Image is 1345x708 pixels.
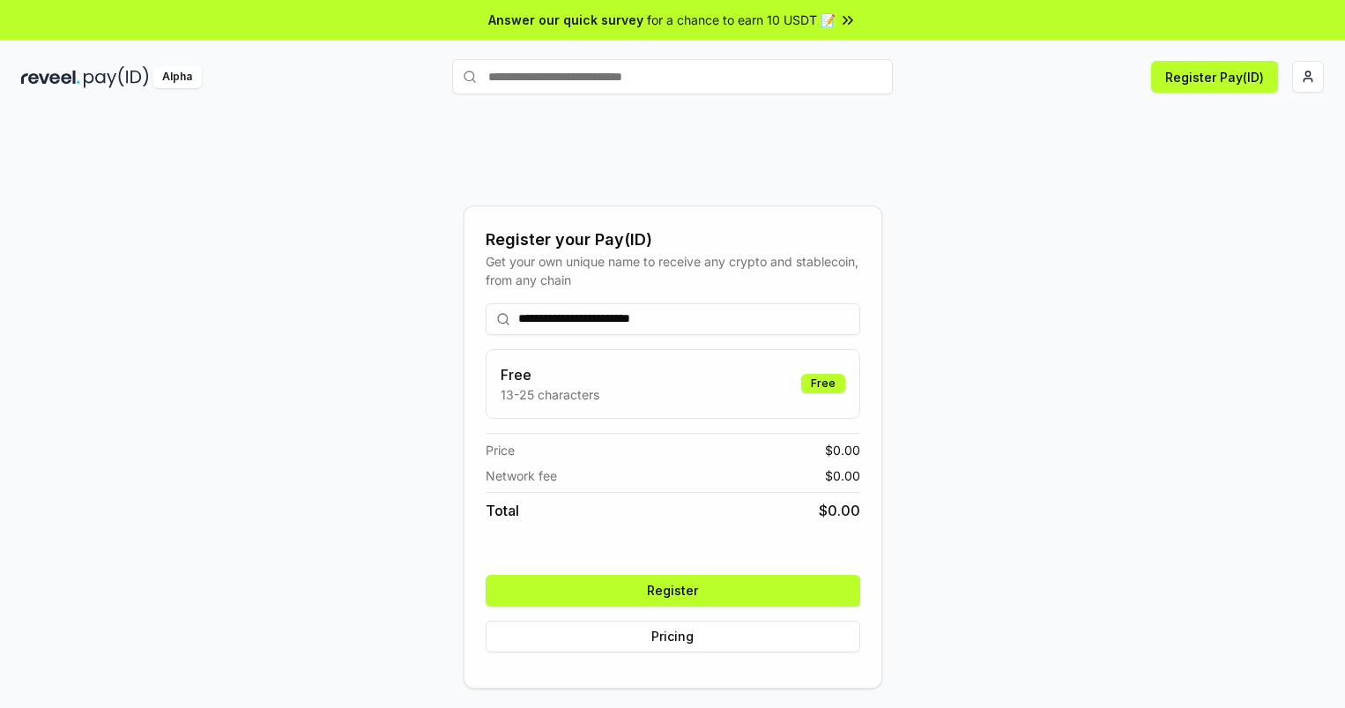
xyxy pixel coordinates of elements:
[486,500,519,521] span: Total
[486,575,860,607] button: Register
[825,441,860,459] span: $ 0.00
[486,227,860,252] div: Register your Pay(ID)
[488,11,643,29] span: Answer our quick survey
[486,252,860,289] div: Get your own unique name to receive any crypto and stablecoin, from any chain
[801,374,845,393] div: Free
[152,66,202,88] div: Alpha
[501,364,599,385] h3: Free
[501,385,599,404] p: 13-25 characters
[84,66,149,88] img: pay_id
[486,621,860,652] button: Pricing
[647,11,836,29] span: for a chance to earn 10 USDT 📝
[486,466,557,485] span: Network fee
[486,441,515,459] span: Price
[21,66,80,88] img: reveel_dark
[819,500,860,521] span: $ 0.00
[1151,61,1278,93] button: Register Pay(ID)
[825,466,860,485] span: $ 0.00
